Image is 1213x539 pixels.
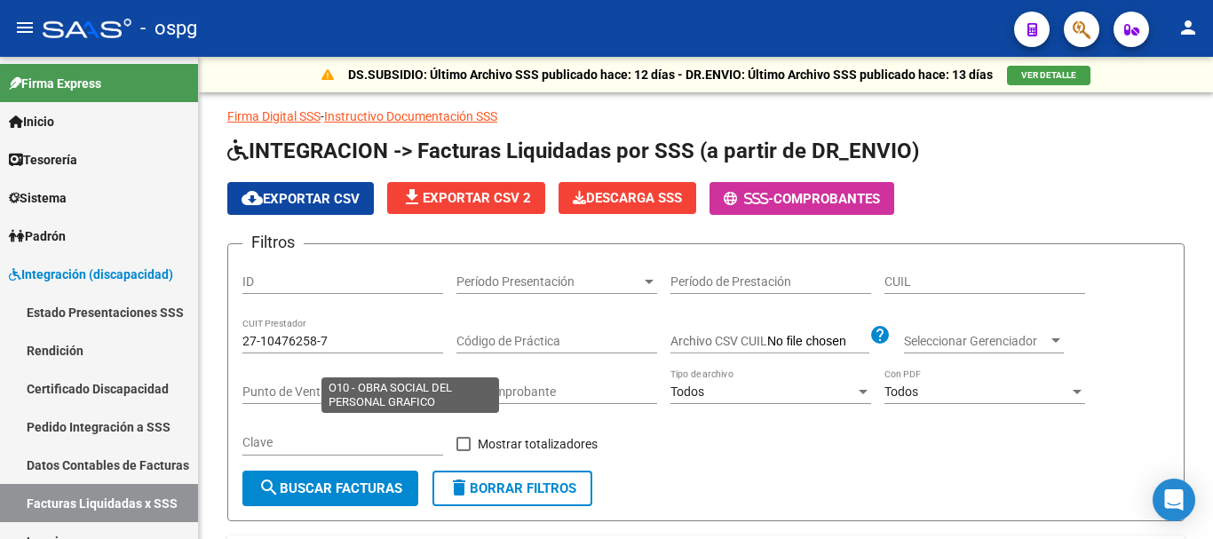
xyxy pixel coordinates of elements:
mat-icon: file_download [401,186,423,208]
span: Inicio [9,112,54,131]
h3: Filtros [242,230,304,255]
span: VER DETALLE [1021,70,1076,80]
span: Descarga SSS [573,190,682,206]
button: Descarga SSS [559,182,696,214]
span: - ospg [140,9,197,48]
span: Firma Express [9,74,101,93]
button: -Comprobantes [710,182,894,215]
a: Firma Digital SSS [227,109,321,123]
a: Instructivo Documentación SSS [324,109,497,123]
button: Borrar Filtros [432,471,592,506]
span: INTEGRACION -> Facturas Liquidadas por SSS (a partir de DR_ENVIO) [227,139,919,163]
button: VER DETALLE [1007,66,1090,85]
button: Exportar CSV [227,182,374,215]
span: Comprobantes [773,191,880,207]
span: Tesorería [9,150,77,170]
button: Buscar Facturas [242,471,418,506]
span: Buscar Facturas [258,480,402,496]
mat-icon: delete [448,477,470,498]
p: DS.SUBSIDIO: Último Archivo SSS publicado hace: 12 días - DR.ENVIO: Último Archivo SSS publicado ... [348,65,993,84]
mat-icon: cloud_download [242,187,263,209]
span: - [724,191,773,207]
span: Sistema [9,188,67,208]
span: Período Presentación [456,274,641,289]
mat-icon: menu [14,17,36,38]
mat-icon: person [1177,17,1199,38]
div: Open Intercom Messenger [1153,479,1195,521]
span: Borrar Filtros [448,480,576,496]
span: Exportar CSV [242,191,360,207]
mat-icon: help [869,324,891,345]
span: Exportar CSV 2 [401,190,531,206]
span: Padrón [9,226,66,246]
span: Todos [670,384,704,399]
input: Archivo CSV CUIL [767,334,869,350]
p: - [227,107,1185,126]
span: Seleccionar Gerenciador [904,334,1048,349]
mat-icon: search [258,477,280,498]
span: Integración (discapacidad) [9,265,173,284]
span: Todos [884,384,918,399]
span: Archivo CSV CUIL [670,334,767,348]
span: Mostrar totalizadores [478,433,598,455]
app-download-masive: Descarga masiva de comprobantes (adjuntos) [559,182,696,215]
button: Exportar CSV 2 [387,182,545,214]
